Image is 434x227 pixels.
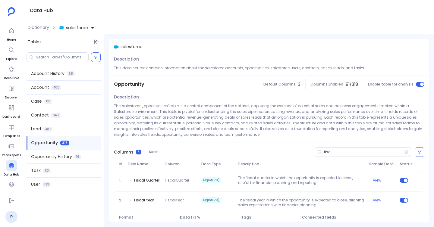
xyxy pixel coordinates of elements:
span: Column [162,162,199,166]
span: FiscalYear [162,198,199,207]
span: 91 / 318 [346,81,358,88]
a: Explore [6,45,17,61]
button: Fiscal Quarter [134,178,159,183]
p: The 'salesforce_opportunities' table is a central component of the dataset, capturing the essence... [114,103,424,137]
span: 2. [117,198,126,207]
span: Case [31,98,42,104]
button: Fiscal Year [134,198,154,203]
span: FiscalQuarter [162,178,199,183]
span: User [31,181,40,188]
span: PetaReports [2,153,21,158]
span: Opportunity History [31,154,72,160]
span: Templates [3,134,20,138]
span: Field Name [125,162,162,166]
span: # [116,162,125,166]
span: Columns [114,149,134,155]
span: Default Columns [263,82,296,87]
span: 193 [42,182,51,187]
button: Select [145,148,162,156]
span: 110 [43,168,51,173]
span: 400 [52,85,61,90]
span: Explore [6,57,17,61]
span: Description [235,162,367,166]
span: Data fill % [180,215,236,220]
span: Description [114,56,139,62]
span: Opportunity [114,81,144,88]
a: Discover [5,83,18,100]
span: Task [31,167,41,174]
span: Bigint(20) [201,177,221,183]
a: Data Hub [4,160,19,177]
span: 340 [51,113,61,118]
span: 1. [117,178,126,183]
button: Hide Tables [92,38,101,46]
h1: Data Hub [30,6,53,15]
span: Sample Data [367,162,397,166]
span: 88 [44,99,52,104]
span: Bigint(20) [201,197,221,203]
span: 318 [60,141,69,145]
span: Tags [241,215,297,220]
span: salesforce [66,25,88,31]
span: Status [398,162,410,166]
span: Opportunity [31,140,58,146]
span: Data Type [199,162,236,166]
button: salesforce [58,23,96,33]
a: PetaReports [2,141,21,158]
img: salesforce.svg [114,45,119,49]
span: Dashboard [2,114,20,119]
button: View [373,178,381,183]
span: 68 [67,71,75,76]
span: Deep Dive [4,76,19,81]
p: This data source contains information about the salesforce accounts, opportunities, salesforce us... [114,65,424,71]
a: Templates [3,122,20,138]
p: The fiscal quarter in which the opportunity is expected to close, useful for financial planning a... [236,176,367,185]
span: 3 [298,81,300,88]
span: 3 [136,150,141,154]
button: View [373,198,381,203]
span: 16 [74,154,81,159]
span: 387 [43,127,52,132]
span: Description [114,94,139,100]
span: Lead [31,126,41,132]
span: Settings [5,191,18,196]
a: P [5,211,17,223]
span: Discover [5,95,18,100]
span: salesforce [121,44,143,50]
span: Connected fields [302,215,419,220]
img: petavue logo [8,7,15,16]
input: Search Columns [324,150,404,154]
span: Enable table for analysis [368,82,414,87]
a: Settings [5,179,18,196]
a: Dashboard [2,102,20,119]
span: Format [119,215,175,220]
a: Deep Dive [4,64,19,81]
span: Account History [31,70,64,77]
p: The fiscal year in which the opportunity is expected to close, aligning sales expectations with f... [236,198,367,207]
a: Home [6,25,17,42]
span: Data Hub [4,172,19,177]
span: Account [31,84,49,91]
span: Dictionary [28,24,49,31]
span: Home [6,37,17,42]
input: Search Tables/Columns [36,55,88,60]
div: Tables [23,34,104,50]
img: salesforce.svg [59,25,64,30]
span: Contact [31,112,49,118]
span: Columns Enabled [310,82,343,87]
